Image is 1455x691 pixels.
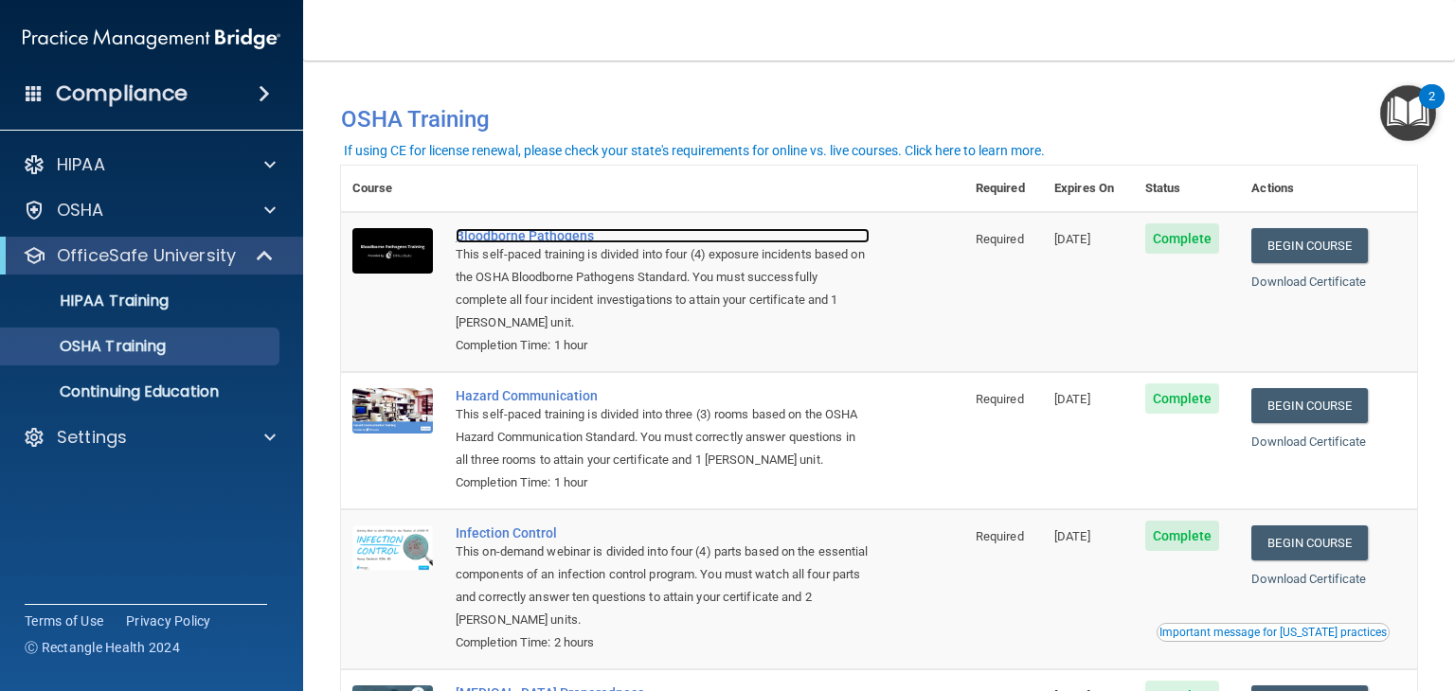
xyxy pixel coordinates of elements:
[341,106,1417,133] h4: OSHA Training
[1145,383,1220,414] span: Complete
[12,382,271,401] p: Continuing Education
[1251,434,1366,449] a: Download Certificate
[23,20,280,58] img: PMB logo
[23,199,276,221] a: OSHA
[456,403,870,471] div: This self-paced training is divided into three (3) rooms based on the OSHA Hazard Communication S...
[456,334,870,357] div: Completion Time: 1 hour
[1380,85,1436,141] button: Open Resource Center, 2 new notifications
[1145,521,1220,551] span: Complete
[976,529,1024,543] span: Required
[456,525,870,540] a: Infection Control
[341,166,444,212] th: Course
[25,638,180,657] span: Ⓒ Rectangle Health 2024
[1043,166,1133,212] th: Expires On
[57,153,105,176] p: HIPAA
[964,166,1043,212] th: Required
[1240,166,1417,212] th: Actions
[456,388,870,403] a: Hazard Communication
[1428,97,1435,121] div: 2
[12,292,169,310] p: HIPAA Training
[341,141,1048,160] button: If using CE for license renewal, please check your state's requirements for online vs. live cours...
[57,426,127,449] p: Settings
[56,80,188,107] h4: Compliance
[1054,232,1090,246] span: [DATE]
[1251,228,1367,263] a: Begin Course
[344,144,1045,157] div: If using CE for license renewal, please check your state's requirements for online vs. live cours...
[25,611,103,630] a: Terms of Use
[456,631,870,654] div: Completion Time: 2 hours
[1145,223,1220,254] span: Complete
[456,540,870,631] div: This on-demand webinar is divided into four (4) parts based on the essential components of an inf...
[57,199,104,221] p: OSHA
[1054,392,1090,406] span: [DATE]
[1251,525,1367,560] a: Begin Course
[456,243,870,334] div: This self-paced training is divided into four (4) exposure incidents based on the OSHA Bloodborne...
[1054,529,1090,543] span: [DATE]
[456,228,870,243] a: Bloodborne Pathogens
[456,471,870,494] div: Completion Time: 1 hour
[12,337,166,356] p: OSHA Training
[23,426,276,449] a: Settings
[976,232,1024,246] span: Required
[23,153,276,176] a: HIPAA
[126,611,211,630] a: Privacy Policy
[57,244,236,267] p: OfficeSafe University
[23,244,275,267] a: OfficeSafe University
[1251,275,1366,289] a: Download Certificate
[1251,388,1367,423] a: Begin Course
[976,392,1024,406] span: Required
[1128,567,1432,642] iframe: Drift Widget Chat Controller
[1134,166,1241,212] th: Status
